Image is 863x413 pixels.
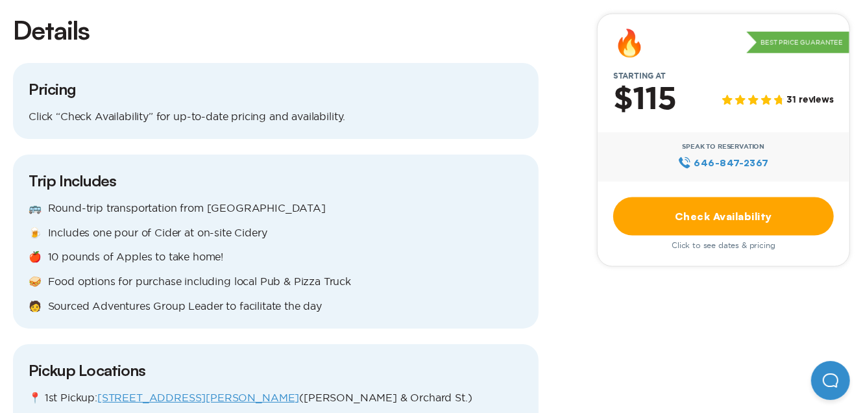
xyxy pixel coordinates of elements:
[29,360,523,381] h3: Pickup Locations
[29,79,523,99] h3: Pricing
[29,170,523,191] h3: Trip Includes
[678,155,768,169] a: 646‍-847‍-2367
[694,155,769,169] span: 646‍-847‍-2367
[13,12,539,47] h2: Details
[613,197,834,235] a: Check Availability
[29,201,523,216] p: 🚌 Round-trip transportation from [GEOGRAPHIC_DATA]
[29,110,523,124] p: Click “Check Availability” for up-to-date pricing and availability.
[672,240,775,249] span: Click to see dates & pricing
[613,29,646,55] div: 🔥
[683,142,765,150] span: Speak to Reservation
[787,95,834,106] span: 31 reviews
[29,250,523,264] p: 🍎 10 pounds of Apples to take home!
[29,226,523,240] p: 🍺 Includes one pour of Cider at on-site Cidery
[29,275,523,289] p: 🥪 Food options for purchase including local Pub & Pizza Truck
[746,31,849,53] p: Best Price Guarantee
[29,299,523,314] p: 🧑 Sourced Adventures Group Leader to facilitate the day
[613,82,676,116] h2: $115
[97,392,299,403] a: [STREET_ADDRESS][PERSON_NAME]
[598,71,681,80] span: Starting at
[29,391,523,405] p: 📍 1st Pickup: ([PERSON_NAME] & Orchard St.)
[811,361,850,400] iframe: Help Scout Beacon - Open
